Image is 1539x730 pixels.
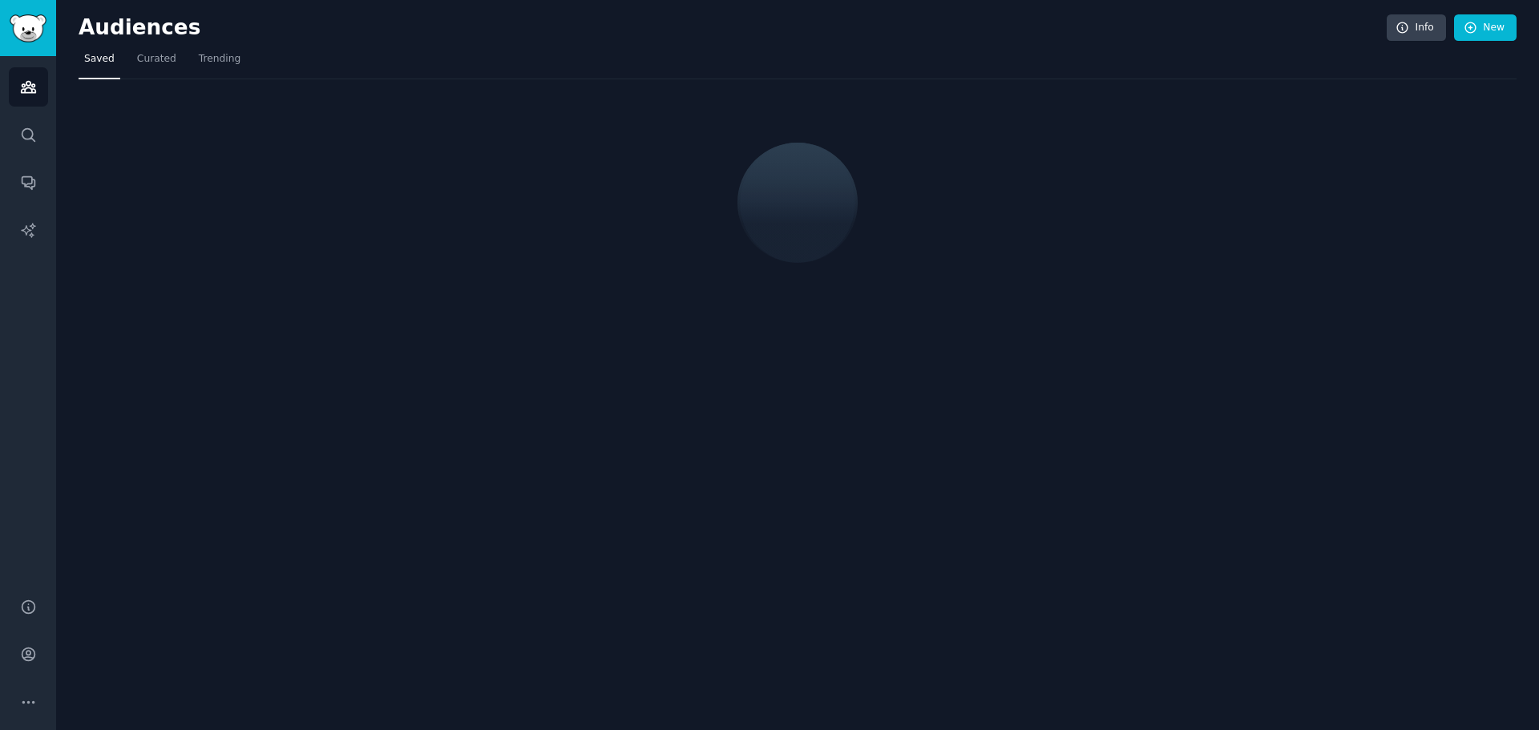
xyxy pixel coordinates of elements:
[131,46,182,79] a: Curated
[79,15,1387,41] h2: Audiences
[10,14,46,42] img: GummySearch logo
[1454,14,1517,42] a: New
[79,46,120,79] a: Saved
[1387,14,1446,42] a: Info
[84,52,115,67] span: Saved
[193,46,246,79] a: Trending
[137,52,176,67] span: Curated
[199,52,240,67] span: Trending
